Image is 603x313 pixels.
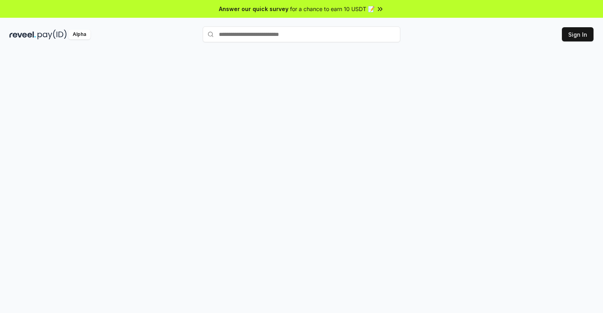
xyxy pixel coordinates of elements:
[290,5,375,13] span: for a chance to earn 10 USDT 📝
[68,30,90,39] div: Alpha
[219,5,288,13] span: Answer our quick survey
[38,30,67,39] img: pay_id
[562,27,594,41] button: Sign In
[9,30,36,39] img: reveel_dark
